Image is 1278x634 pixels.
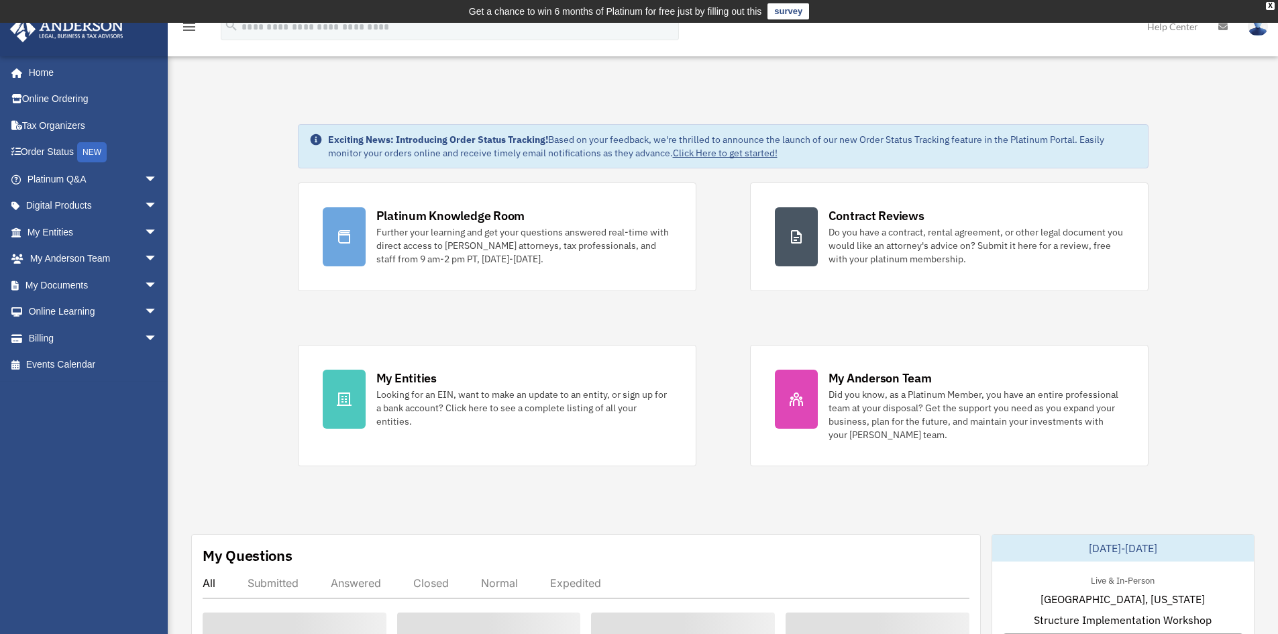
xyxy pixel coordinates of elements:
a: Billingarrow_drop_down [9,325,178,352]
a: Platinum Q&Aarrow_drop_down [9,166,178,193]
a: My Anderson Team Did you know, as a Platinum Member, you have an entire professional team at your... [750,345,1149,466]
div: Did you know, as a Platinum Member, you have an entire professional team at your disposal? Get th... [829,388,1124,441]
div: Answered [331,576,381,590]
div: Closed [413,576,449,590]
a: My Entitiesarrow_drop_down [9,219,178,246]
div: Contract Reviews [829,207,924,224]
a: Digital Productsarrow_drop_down [9,193,178,219]
div: My Anderson Team [829,370,932,386]
span: arrow_drop_down [144,246,171,273]
i: search [224,18,239,33]
div: Platinum Knowledge Room [376,207,525,224]
div: NEW [77,142,107,162]
div: Live & In-Person [1080,572,1165,586]
span: arrow_drop_down [144,219,171,246]
a: Online Ordering [9,86,178,113]
strong: Exciting News: Introducing Order Status Tracking! [328,134,548,146]
a: Click Here to get started! [673,147,778,159]
div: Looking for an EIN, want to make an update to an entity, or sign up for a bank account? Click her... [376,388,672,428]
span: arrow_drop_down [144,325,171,352]
i: menu [181,19,197,35]
img: User Pic [1248,17,1268,36]
a: Events Calendar [9,352,178,378]
span: arrow_drop_down [144,193,171,220]
a: Contract Reviews Do you have a contract, rental agreement, or other legal document you would like... [750,182,1149,291]
div: [DATE]-[DATE] [992,535,1254,562]
a: My Anderson Teamarrow_drop_down [9,246,178,272]
span: [GEOGRAPHIC_DATA], [US_STATE] [1041,591,1205,607]
div: close [1266,2,1275,10]
a: Platinum Knowledge Room Further your learning and get your questions answered real-time with dire... [298,182,696,291]
div: All [203,576,215,590]
div: Further your learning and get your questions answered real-time with direct access to [PERSON_NAM... [376,225,672,266]
a: menu [181,23,197,35]
span: Structure Implementation Workshop [1034,612,1212,628]
span: arrow_drop_down [144,272,171,299]
div: Do you have a contract, rental agreement, or other legal document you would like an attorney's ad... [829,225,1124,266]
div: My Entities [376,370,437,386]
a: My Entities Looking for an EIN, want to make an update to an entity, or sign up for a bank accoun... [298,345,696,466]
a: survey [767,3,809,19]
a: Online Learningarrow_drop_down [9,299,178,325]
div: Normal [481,576,518,590]
div: My Questions [203,545,292,566]
div: Submitted [248,576,299,590]
a: Tax Organizers [9,112,178,139]
img: Anderson Advisors Platinum Portal [6,16,127,42]
span: arrow_drop_down [144,166,171,193]
div: Get a chance to win 6 months of Platinum for free just by filling out this [469,3,762,19]
div: Expedited [550,576,601,590]
div: Based on your feedback, we're thrilled to announce the launch of our new Order Status Tracking fe... [328,133,1137,160]
a: Home [9,59,171,86]
a: My Documentsarrow_drop_down [9,272,178,299]
a: Order StatusNEW [9,139,178,166]
span: arrow_drop_down [144,299,171,326]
